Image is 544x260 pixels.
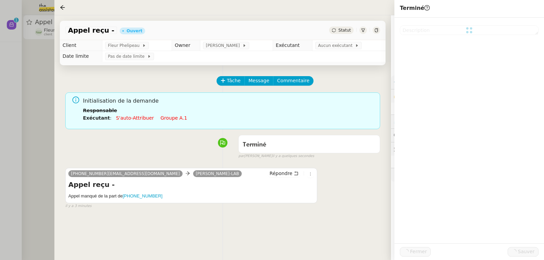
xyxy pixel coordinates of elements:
a: [PHONE_NUMBER] [123,193,163,198]
span: par [238,153,244,159]
span: 🕵️ [394,146,479,152]
h4: Appel reçu - [68,180,314,189]
b: Exécutant [83,115,110,121]
span: 🧴 [394,172,415,177]
a: [PERSON_NAME]-LAB [193,171,242,177]
small: [PERSON_NAME] [238,153,314,159]
span: il y a 3 minutes [65,203,91,209]
button: Tâche [217,76,245,86]
span: : [110,115,112,121]
button: Répondre [267,170,301,177]
div: 🕵️Autres demandes en cours 2 [391,142,544,156]
div: Ouvert [126,29,142,33]
span: Répondre [270,170,292,177]
span: Tâche [227,77,241,85]
span: 💬 [394,133,437,138]
span: Initialisation de la demande [83,97,375,106]
span: Appel reçu - [68,27,114,34]
td: Exécutant [273,40,312,51]
div: ⚙️Procédures [391,75,544,89]
button: Commentaire [273,76,313,86]
div: 🧴Autres [391,168,544,181]
span: [PHONE_NUMBER][EMAIL_ADDRESS][DOMAIN_NAME] [71,171,180,176]
div: 🔐Données client [391,89,544,103]
td: Date limite [60,51,102,62]
span: Fleur Phelipeau [108,42,142,49]
div: ⏲️Tâches 0:00 [391,115,544,128]
span: Message [249,77,269,85]
span: il y a quelques secondes [272,153,314,159]
span: ⏲️ [394,119,441,124]
td: Client [60,40,102,51]
span: Pas de date limite [108,53,147,60]
td: Owner [172,40,200,51]
b: Responsable [83,108,117,113]
span: Statut [338,28,351,33]
button: Fermer [400,247,431,257]
a: Groupe a.1 [160,115,187,121]
a: S'auto-attribuer [116,115,154,121]
div: 💬Commentaires [391,129,544,142]
h5: Appel manqué de la part de [68,193,314,200]
span: Terminé [400,5,430,11]
span: ⚙️ [394,78,429,86]
span: Commentaire [277,77,309,85]
button: Message [244,76,273,86]
button: Sauver [508,247,539,257]
span: Aucun exécutant [318,42,355,49]
span: [PERSON_NAME] [206,42,242,49]
span: 🔐 [394,92,438,100]
span: Terminé [243,142,266,148]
